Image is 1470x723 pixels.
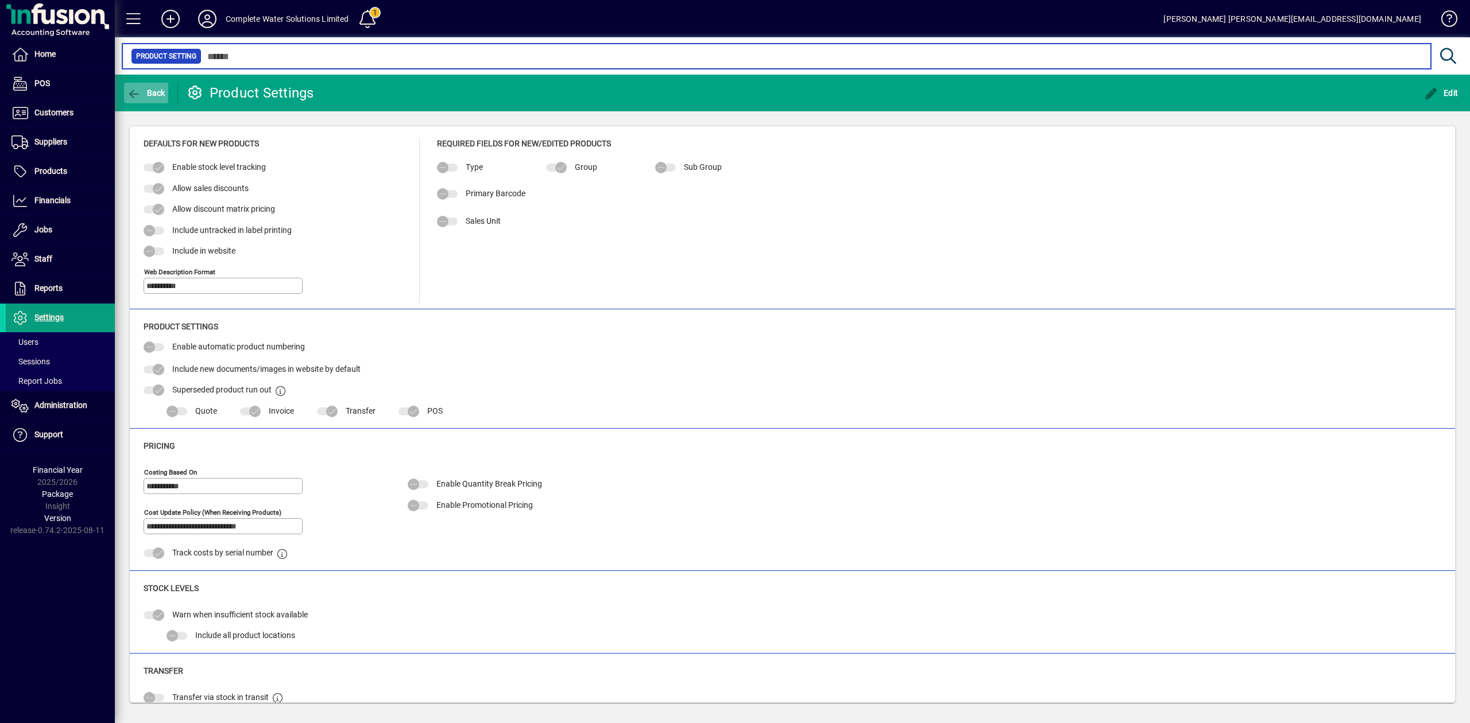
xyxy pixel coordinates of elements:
a: Suppliers [6,128,115,157]
app-page-header-button: Back [115,83,178,103]
span: Edit [1424,88,1459,98]
span: Product Settings [144,322,218,331]
span: Products [34,166,67,176]
span: Warn when insufficient stock available [172,610,308,619]
span: Include all product locations [195,631,295,640]
span: Administration [34,401,87,410]
span: Financial Year [33,465,83,475]
div: Product Settings [187,84,314,102]
span: Settings [34,313,64,322]
div: Complete Water Solutions Limited [226,10,349,28]
span: Enable Promotional Pricing [436,500,533,510]
span: Primary Barcode [466,189,525,198]
span: Staff [34,254,52,263]
a: Knowledge Base [1433,2,1456,40]
span: Enable automatic product numbering [172,342,305,351]
a: Sessions [6,352,115,371]
a: Financials [6,186,115,215]
span: Reports [34,283,63,293]
span: Type [466,162,483,172]
span: Sales Unit [466,216,501,226]
span: Allow sales discounts [172,184,249,193]
span: Report Jobs [11,376,62,386]
span: Users [11,337,38,347]
a: Customers [6,99,115,127]
a: Administration [6,391,115,420]
a: Users [6,332,115,352]
span: Package [42,489,73,499]
span: Include new documents/images in website by default [172,364,361,374]
span: Sessions [11,357,50,366]
span: POS [427,406,443,415]
mat-label: Costing Based on [144,468,197,476]
span: Back [127,88,165,98]
span: Version [44,514,71,523]
mat-label: Web Description Format [144,267,215,275]
span: Jobs [34,225,52,234]
span: Transfer [346,406,376,415]
span: Sub Group [684,162,722,172]
button: Profile [189,9,226,29]
span: Product Setting [136,50,196,62]
span: Include in website [172,246,235,255]
span: Superseded product run out [172,385,272,394]
span: Enable Quantity Break Pricing [436,479,542,488]
span: Invoice [269,406,294,415]
button: Edit [1421,83,1461,103]
span: Transfer [144,666,183,675]
span: Quote [195,406,217,415]
span: Home [34,49,56,59]
span: Allow discount matrix pricing [172,204,275,213]
a: Staff [6,245,115,274]
span: Include untracked in label printing [172,226,292,235]
button: Back [124,83,168,103]
span: Customers [34,108,73,117]
button: Add [152,9,189,29]
span: Required Fields for New/Edited Products [437,139,611,148]
span: Group [575,162,597,172]
a: Products [6,157,115,186]
a: Home [6,40,115,69]
a: Support [6,421,115,449]
span: Suppliers [34,137,67,146]
span: Support [34,430,63,439]
a: Report Jobs [6,371,115,391]
span: Transfer via stock in transit [172,693,269,702]
span: Defaults for new products [144,139,259,148]
a: POS [6,69,115,98]
span: Pricing [144,441,175,450]
span: Track costs by serial number [172,548,273,557]
span: POS [34,79,50,88]
mat-label: Cost Update Policy (when receiving products) [144,508,281,516]
a: Jobs [6,216,115,244]
a: Reports [6,274,115,303]
div: [PERSON_NAME] [PERSON_NAME][EMAIL_ADDRESS][DOMAIN_NAME] [1163,10,1421,28]
span: Financials [34,196,71,205]
span: Stock Levels [144,584,199,593]
span: Enable stock level tracking [172,162,266,172]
